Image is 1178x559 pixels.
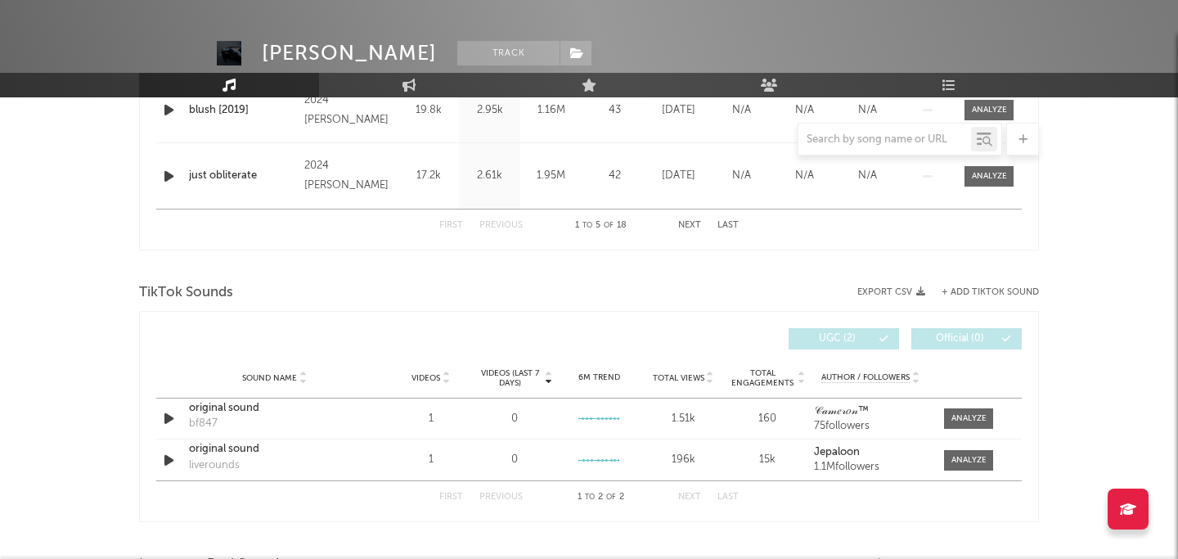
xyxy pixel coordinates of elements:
[304,156,393,196] div: 2024 [PERSON_NAME]
[402,168,455,184] div: 17.2k
[189,400,360,417] a: original sound
[922,334,997,344] span: Official ( 0 )
[189,441,360,458] a: original sound
[262,41,437,65] div: [PERSON_NAME]
[524,168,578,184] div: 1.95M
[524,102,578,119] div: 1.16M
[463,102,516,119] div: 2.95k
[586,102,643,119] div: 43
[777,168,832,184] div: N/A
[402,102,455,119] div: 19.8k
[814,406,928,417] a: 𝒞𝒶𝓂𝑒𝓇𝑜𝓃™
[730,452,806,468] div: 15k
[479,221,523,230] button: Previous
[463,168,516,184] div: 2.61k
[479,493,523,502] button: Previous
[189,168,296,184] a: just obliterate
[717,221,739,230] button: Last
[857,287,925,297] button: Export CSV
[411,373,440,383] span: Videos
[585,494,595,501] span: to
[189,102,296,119] a: blush [2019]
[821,372,910,383] span: Author / Followers
[678,493,701,502] button: Next
[189,458,240,474] div: liverounds
[717,493,739,502] button: Last
[393,452,469,468] div: 1
[799,334,875,344] span: UGC ( 2 )
[555,216,645,236] div: 1 5 18
[653,373,704,383] span: Total Views
[477,368,543,388] span: Videos (last 7 days)
[645,411,722,427] div: 1.51k
[393,411,469,427] div: 1
[651,102,706,119] div: [DATE]
[604,222,614,229] span: of
[678,221,701,230] button: Next
[511,452,518,468] div: 0
[814,447,860,458] strong: Jepaloon
[814,447,928,458] a: Jepaloon
[714,168,769,184] div: N/A
[586,168,643,184] div: 42
[304,91,393,130] div: 2024 [PERSON_NAME]
[925,288,1039,297] button: + Add TikTok Sound
[651,168,706,184] div: [DATE]
[439,221,463,230] button: First
[911,328,1022,349] button: Official(0)
[814,406,869,417] strong: 𝒞𝒶𝓂𝑒𝓇𝑜𝓃™
[840,102,895,119] div: N/A
[457,41,560,65] button: Track
[561,372,637,384] div: 6M Trend
[242,373,297,383] span: Sound Name
[139,283,233,303] span: TikTok Sounds
[814,462,928,473] div: 1.1M followers
[942,288,1039,297] button: + Add TikTok Sound
[814,421,928,432] div: 75 followers
[189,416,218,432] div: bf847
[798,133,971,147] input: Search by song name or URL
[840,168,895,184] div: N/A
[730,368,796,388] span: Total Engagements
[777,102,832,119] div: N/A
[511,411,518,427] div: 0
[714,102,769,119] div: N/A
[555,488,645,507] div: 1 2 2
[730,411,806,427] div: 160
[439,493,463,502] button: First
[606,494,616,501] span: of
[645,452,722,468] div: 196k
[582,222,592,229] span: to
[789,328,899,349] button: UGC(2)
